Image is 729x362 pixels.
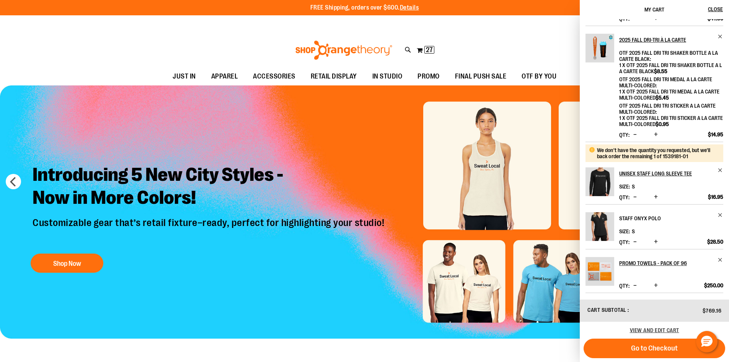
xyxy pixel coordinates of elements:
[522,68,556,85] span: OTF BY YOU
[630,327,679,333] a: View and edit cart
[585,212,614,241] img: Staff Onyx Polo
[585,167,614,201] a: Unisex Staff Long Sleeve Tee
[652,238,660,246] button: Increase product quantity
[585,26,723,142] li: Product
[303,68,365,85] a: RETAIL DISPLAY
[6,174,21,189] button: prev
[619,167,723,180] a: Unisex Staff Long Sleeve Tee
[211,68,238,85] span: APPAREL
[631,131,639,139] button: Decrease product quantity
[585,249,723,293] li: Product
[619,103,721,115] dt: OTF 2025 Fall Dri Tri Sticker A La Carte Multi-Colored
[585,167,614,196] img: Unisex Staff Long Sleeve Tee
[619,76,721,88] dt: OTF 2025 Fall Dri Tri Medal A La Carte Multi-Colored
[632,183,635,190] span: S
[585,142,723,204] li: Product
[656,121,669,127] span: $0.95
[619,167,713,180] h2: Unisex Staff Long Sleeve Tee
[27,157,392,216] h2: Introducing 5 New City Styles - Now in More Colors!
[310,3,419,12] p: FREE Shipping, orders over $600.
[619,212,713,224] h2: Staff Onyx Polo
[372,68,403,85] span: IN STUDIO
[585,34,614,62] img: 2025 Fall Dri-Tri à la Carte
[707,238,723,245] span: $28.50
[585,204,723,249] li: Product
[619,212,723,224] a: Staff Onyx Polo
[418,68,440,85] span: PROMO
[27,157,392,276] a: Introducing 5 New City Styles -Now in More Colors! Customizable gear that’s retail fixture–ready,...
[708,6,723,12] span: Close
[619,183,630,190] dt: Size
[585,257,614,286] img: Promo Towels - Pack of 96
[696,331,718,352] button: Hello, have a question? Let’s chat.
[652,193,660,201] button: Increase product quantity
[587,307,626,313] span: Cart Subtotal
[619,239,630,245] label: Qty
[585,257,614,291] a: Promo Towels - Pack of 96
[619,228,630,234] dt: Size
[652,282,660,290] button: Increase product quantity
[704,282,723,289] span: $250.00
[245,68,303,85] a: ACCESSORIES
[585,34,614,67] a: 2025 Fall Dri-Tri à la Carte
[584,339,725,358] button: Go to Checkout
[619,283,630,289] label: Qty
[631,238,639,246] button: Decrease product quantity
[619,34,713,46] h2: 2025 Fall Dri-Tri à la Carte
[27,216,392,246] p: Customizable gear that’s retail fixture–ready, perfect for highlighting your studio!
[619,34,723,46] a: 2025 Fall Dri-Tri à la Carte
[204,68,246,85] a: APPAREL
[400,4,419,11] a: Details
[718,34,723,39] a: Remove item
[173,68,196,85] span: JUST IN
[652,131,660,139] button: Increase product quantity
[644,7,664,13] span: My Cart
[619,50,721,62] dt: OTF 2025 Fall Dri Tri Shaker Bottle A La Carte Black
[708,193,723,200] span: $16.95
[718,212,723,218] a: Remove item
[619,132,630,138] label: Qty
[455,68,507,85] span: FINAL PUSH SALE
[631,282,639,290] button: Decrease product quantity
[447,68,514,85] a: FINAL PUSH SALE
[294,41,393,60] img: Shop Orangetheory
[654,68,667,74] span: $8.55
[632,228,635,234] span: S
[703,308,722,314] span: $769.16
[718,167,723,173] a: Remove item
[619,257,713,269] h2: Promo Towels - Pack of 96
[410,68,447,85] a: PROMO
[165,68,204,85] a: JUST IN
[619,115,723,127] span: 1 x OTF 2025 Fall Dri Tri Sticker A La Carte Multi-Colored
[597,147,718,159] div: We don't have the quantity you requested, but we'll back order the remaining 1 of 1539181-01
[365,68,410,85] a: IN STUDIO
[619,257,723,269] a: Promo Towels - Pack of 96
[585,212,614,246] a: Staff Onyx Polo
[619,62,722,74] span: 1 x OTF 2025 Fall Dri Tri Shaker Bottle A La Carte Black
[718,257,723,263] a: Remove item
[311,68,357,85] span: RETAIL DISPLAY
[619,194,630,200] label: Qty
[656,95,669,101] span: $5.45
[619,88,719,101] span: 1 x OTF 2025 Fall Dri Tri Medal A La Carte Multi-Colored
[426,46,433,54] span: 27
[631,193,639,201] button: Decrease product quantity
[708,131,723,138] span: $14.95
[631,344,678,352] span: Go to Checkout
[514,68,564,85] a: OTF BY YOU
[253,68,295,85] span: ACCESSORIES
[31,254,103,273] button: Shop Now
